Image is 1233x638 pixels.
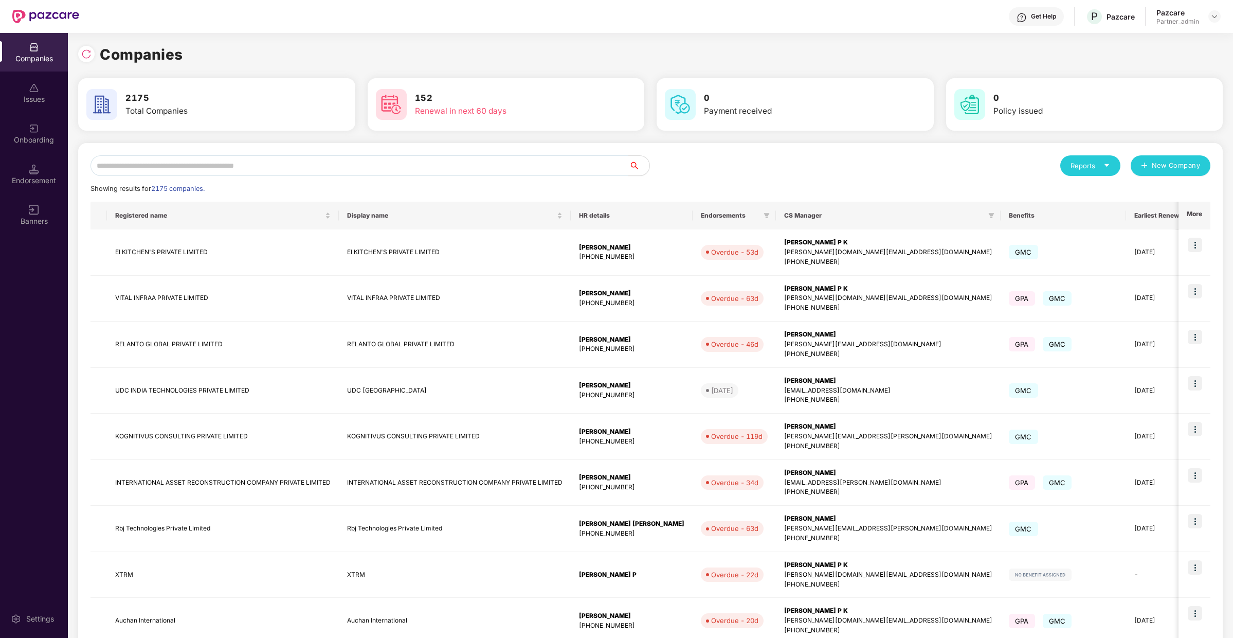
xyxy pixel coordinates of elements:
span: Showing results for [90,185,205,192]
td: KOGNITIVUS CONSULTING PRIVATE LIMITED [339,414,571,460]
div: [PERSON_NAME] P K [784,284,992,294]
div: [PERSON_NAME] [784,330,992,340]
div: [PERSON_NAME] P K [784,238,992,247]
div: Pazcare [1107,12,1135,22]
div: [PERSON_NAME] [784,514,992,524]
h3: 0 [993,92,1164,105]
td: [DATE] [1126,276,1192,322]
td: KOGNITIVUS CONSULTING PRIVATE LIMITED [107,414,339,460]
div: [PHONE_NUMBER] [579,252,684,262]
img: svg+xml;base64,PHN2ZyBpZD0iUmVsb2FkLTMyeDMyIiB4bWxucz0iaHR0cDovL3d3dy53My5vcmcvMjAwMC9zdmciIHdpZH... [81,49,92,59]
img: icon [1188,284,1202,298]
td: [DATE] [1126,506,1192,552]
th: Earliest Renewal [1126,202,1192,229]
div: [PERSON_NAME] P [579,570,684,580]
div: [PERSON_NAME] [784,468,992,478]
img: svg+xml;base64,PHN2ZyB3aWR0aD0iMTQuNSIgaGVpZ2h0PSIxNC41IiB2aWV3Qm94PSIwIDAgMTYgMTYiIGZpbGw9Im5vbm... [29,164,39,174]
div: [PERSON_NAME] P K [784,560,992,570]
div: Pazcare [1156,8,1199,17]
span: Endorsements [701,211,759,220]
td: [DATE] [1126,414,1192,460]
img: icon [1188,330,1202,344]
td: XTRM [107,552,339,598]
td: Rbj Technologies Private Limited [339,506,571,552]
td: UDC INDIA TECHNOLOGIES PRIVATE LIMITED [107,368,339,414]
td: XTRM [339,552,571,598]
td: VITAL INFRAA PRIVATE LIMITED [107,276,339,322]
div: [PERSON_NAME] [579,473,684,483]
div: [PHONE_NUMBER] [579,529,684,539]
td: EI KITCHEN'S PRIVATE LIMITED [339,229,571,276]
img: icon [1188,238,1202,252]
img: svg+xml;base64,PHN2ZyBpZD0iQ29tcGFuaWVzIiB4bWxucz0iaHR0cDovL3d3dy53My5vcmcvMjAwMC9zdmciIHdpZHRoPS... [29,42,39,52]
span: CS Manager [784,211,984,220]
span: P [1091,10,1098,23]
td: [DATE] [1126,322,1192,368]
div: Policy issued [993,105,1164,117]
div: [PERSON_NAME] [579,381,684,391]
img: icon [1188,606,1202,621]
span: GPA [1009,475,1035,490]
h3: 0 [704,92,875,105]
div: [PERSON_NAME][DOMAIN_NAME][EMAIL_ADDRESS][DOMAIN_NAME] [784,293,992,303]
th: Registered name [107,202,339,229]
div: Overdue - 22d [711,570,758,580]
span: GMC [1009,383,1038,398]
span: New Company [1152,161,1201,171]
div: Get Help [1031,12,1056,21]
img: svg+xml;base64,PHN2ZyB4bWxucz0iaHR0cDovL3d3dy53My5vcmcvMjAwMC9zdmciIHdpZHRoPSI2MCIgaGVpZ2h0PSI2MC... [665,89,696,120]
div: [PERSON_NAME] [784,422,992,432]
span: GPA [1009,291,1035,306]
div: [PERSON_NAME][DOMAIN_NAME][EMAIL_ADDRESS][DOMAIN_NAME] [784,570,992,580]
div: [PERSON_NAME] P K [784,606,992,616]
div: [PHONE_NUMBER] [784,257,992,267]
span: search [628,162,649,170]
div: [PHONE_NUMBER] [784,487,992,497]
span: filter [986,209,996,222]
img: icon [1188,560,1202,575]
div: [PHONE_NUMBER] [784,349,992,359]
h1: Companies [100,43,183,66]
span: plus [1141,162,1148,170]
div: Payment received [704,105,875,117]
h3: 2175 [125,92,296,105]
td: INTERNATIONAL ASSET RECONSTRUCTION COMPANY PRIVATE LIMITED [107,460,339,506]
div: Overdue - 34d [711,477,758,488]
td: INTERNATIONAL ASSET RECONSTRUCTION COMPANY PRIVATE LIMITED [339,460,571,506]
td: [DATE] [1126,368,1192,414]
div: Partner_admin [1156,17,1199,26]
img: icon [1188,376,1202,391]
th: HR details [571,202,693,229]
div: [PHONE_NUMBER] [784,534,992,543]
td: VITAL INFRAA PRIVATE LIMITED [339,276,571,322]
div: [PERSON_NAME][DOMAIN_NAME][EMAIL_ADDRESS][DOMAIN_NAME] [784,616,992,626]
div: [PHONE_NUMBER] [579,621,684,631]
div: [PHONE_NUMBER] [784,441,992,451]
img: svg+xml;base64,PHN2ZyBpZD0iSXNzdWVzX2Rpc2FibGVkIiB4bWxucz0iaHR0cDovL3d3dy53My5vcmcvMjAwMC9zdmciIH... [29,83,39,93]
div: [PERSON_NAME][EMAIL_ADDRESS][DOMAIN_NAME] [784,340,992,349]
div: [PERSON_NAME] [PERSON_NAME] [579,519,684,529]
div: [PERSON_NAME] [579,611,684,621]
span: GPA [1009,614,1035,628]
td: UDC [GEOGRAPHIC_DATA] [339,368,571,414]
div: [EMAIL_ADDRESS][DOMAIN_NAME] [784,386,992,396]
img: svg+xml;base64,PHN2ZyB4bWxucz0iaHR0cDovL3d3dy53My5vcmcvMjAwMC9zdmciIHdpZHRoPSI2MCIgaGVpZ2h0PSI2MC... [954,89,985,120]
img: svg+xml;base64,PHN2ZyB4bWxucz0iaHR0cDovL3d3dy53My5vcmcvMjAwMC9zdmciIHdpZHRoPSI2MCIgaGVpZ2h0PSI2MC... [86,89,117,120]
div: Overdue - 20d [711,615,758,626]
div: [PERSON_NAME][EMAIL_ADDRESS][PERSON_NAME][DOMAIN_NAME] [784,432,992,441]
img: svg+xml;base64,PHN2ZyB4bWxucz0iaHR0cDovL3d3dy53My5vcmcvMjAwMC9zdmciIHdpZHRoPSI2MCIgaGVpZ2h0PSI2MC... [376,89,407,120]
div: [PERSON_NAME][EMAIL_ADDRESS][PERSON_NAME][DOMAIN_NAME] [784,524,992,534]
div: Renewal in next 60 days [415,105,586,117]
button: search [628,155,650,176]
span: 2175 companies. [151,185,205,192]
td: RELANTO GLOBAL PRIVATE LIMITED [339,322,571,368]
div: [PHONE_NUMBER] [784,626,992,635]
img: svg+xml;base64,PHN2ZyB3aWR0aD0iMTYiIGhlaWdodD0iMTYiIHZpZXdCb3g9IjAgMCAxNiAxNiIgZmlsbD0ibm9uZSIgeG... [29,205,39,215]
div: Overdue - 63d [711,293,758,304]
span: GMC [1043,614,1072,628]
span: GMC [1043,475,1072,490]
button: plusNew Company [1131,155,1210,176]
td: [DATE] [1126,460,1192,506]
span: GPA [1009,337,1035,351]
div: [PERSON_NAME][DOMAIN_NAME][EMAIL_ADDRESS][DOMAIN_NAME] [784,247,992,257]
